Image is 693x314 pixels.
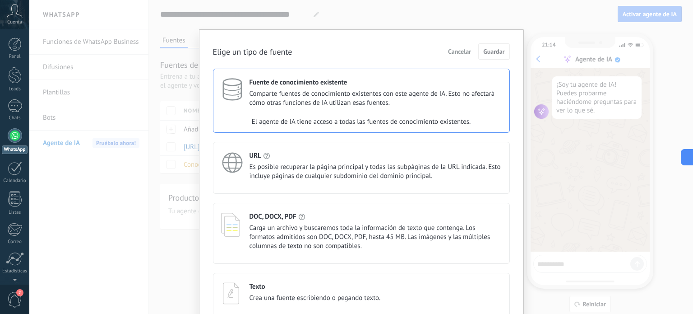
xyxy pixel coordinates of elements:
div: Correo [2,239,28,245]
span: 2 [16,289,23,296]
span: Cancelar [448,48,471,55]
div: Listas [2,210,28,216]
span: Carga un archivo y buscaremos toda la información de texto que contenga. Los formatos admitidos s... [249,224,502,251]
div: El agente de IA tiene acceso a todas las fuentes de conocimiento existentes. [213,113,509,131]
button: Cancelar [444,45,475,58]
h4: Fuente de conocimiento existente [249,78,347,87]
div: Panel [2,54,28,60]
span: Cuenta [7,19,22,25]
div: Calendario [2,178,28,184]
h2: Elige un tipo de fuente [213,46,292,57]
h4: DOC, DOCX, PDF [249,212,296,221]
div: Chats [2,115,28,121]
div: Estadísticas [2,268,28,274]
span: Comparte fuentes de conocimiento existentes con este agente de IA. Esto no afectará cómo otras fu... [249,89,502,108]
span: Guardar [483,48,504,55]
span: Crea una fuente escribiendo o pegando texto. [249,294,381,303]
div: Leads [2,86,28,92]
h4: Texto [249,282,265,291]
div: WhatsApp [2,145,28,154]
h4: URL [249,151,261,160]
span: Es posible recuperar la página principal y todas las subpáginas de la URL indicada. Esto incluye ... [249,163,502,181]
button: Guardar [478,43,509,60]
